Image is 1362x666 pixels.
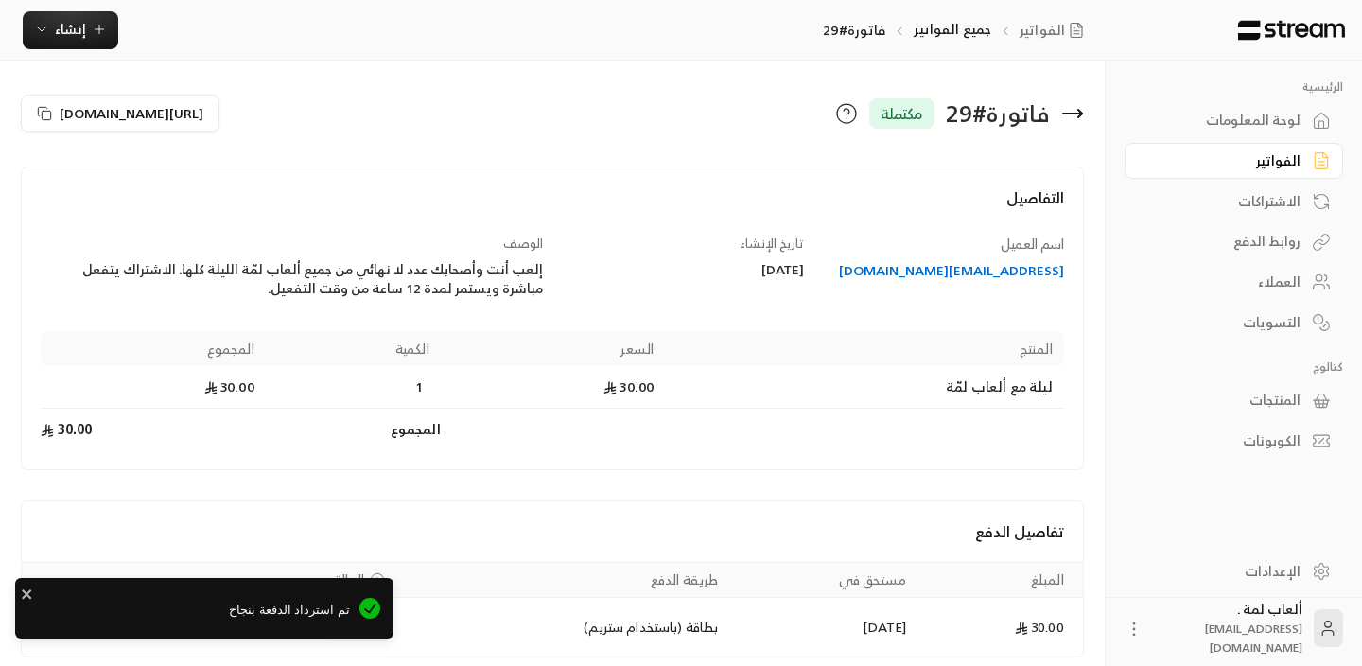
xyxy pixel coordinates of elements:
p: فاتورة#29 [823,21,885,40]
div: الاشتراكات [1148,192,1301,211]
span: إنشاء [55,17,86,41]
div: إلعب أنت وأصحابك عدد لا نهائي من جميع ألعاب لمّة الليلة كلها. الاشتراك يتفعل مباشرة ويستمر لمدة 1... [41,260,543,298]
a: الإعدادات [1125,552,1343,589]
a: المنتجات [1125,382,1343,419]
table: Payments [22,562,1083,657]
a: الكوبونات [1125,423,1343,460]
td: [DATE] [730,598,917,657]
th: المنتج [665,332,1064,366]
div: التسويات [1148,313,1301,332]
p: الرئيسية [1125,79,1343,95]
button: [URL][DOMAIN_NAME] [21,95,219,132]
a: التسويات [1125,304,1343,341]
td: بطاقة (باستخدام ستريم) [402,598,730,657]
span: تاريخ الإنشاء [740,233,804,254]
span: مكتملة [881,102,923,125]
a: العملاء [1125,264,1343,301]
th: المبلغ [917,563,1083,598]
a: الاشتراكات [1125,183,1343,219]
td: 30.00 [41,409,265,450]
div: العملاء [1148,272,1301,291]
div: الإعدادات [1148,562,1301,581]
th: طريقة الدفع [402,563,730,598]
a: جميع الفواتير [914,17,991,41]
button: close [21,584,34,603]
th: الكمية [266,332,441,366]
span: تم استرداد الدفعة بنجاح [28,601,350,620]
a: الفواتير [1125,143,1343,180]
h4: التفاصيل [41,186,1064,228]
span: الوصف [503,233,543,254]
span: اسم العميل [1001,232,1064,255]
button: إنشاء [23,11,118,49]
a: الفواتير [1020,21,1091,40]
div: الفواتير [1148,151,1301,170]
h4: تفاصيل الدفع [41,520,1064,543]
p: كتالوج [1125,359,1343,375]
span: الحالة [334,570,364,589]
a: لوحة المعلومات [1125,102,1343,139]
img: Logo [1236,20,1347,41]
a: روابط الدفع [1125,223,1343,260]
div: [DATE] [562,260,804,279]
th: المجموع [41,332,265,366]
div: المنتجات [1148,391,1301,410]
td: 30.00 [917,598,1083,657]
th: السعر [441,332,665,366]
div: ألعاب لمة . [1155,600,1302,657]
span: [EMAIL_ADDRESS][DOMAIN_NAME] [1205,619,1302,657]
div: لوحة المعلومات [1148,111,1301,130]
table: Products [41,332,1064,450]
a: [EMAIL_ADDRESS][DOMAIN_NAME] [822,261,1064,280]
div: الكوبونات [1148,431,1301,450]
td: المجموع [266,409,441,450]
div: فاتورة # 29 [946,98,1050,129]
td: 30.00 [41,366,265,409]
th: مستحق في [730,563,917,598]
nav: breadcrumb [823,20,1091,40]
td: 30.00 [441,366,665,409]
div: روابط الدفع [1148,232,1301,251]
span: 1 [410,377,429,396]
td: ليلة مع ألعاب لمّة [665,366,1064,409]
span: [URL][DOMAIN_NAME] [60,101,203,125]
